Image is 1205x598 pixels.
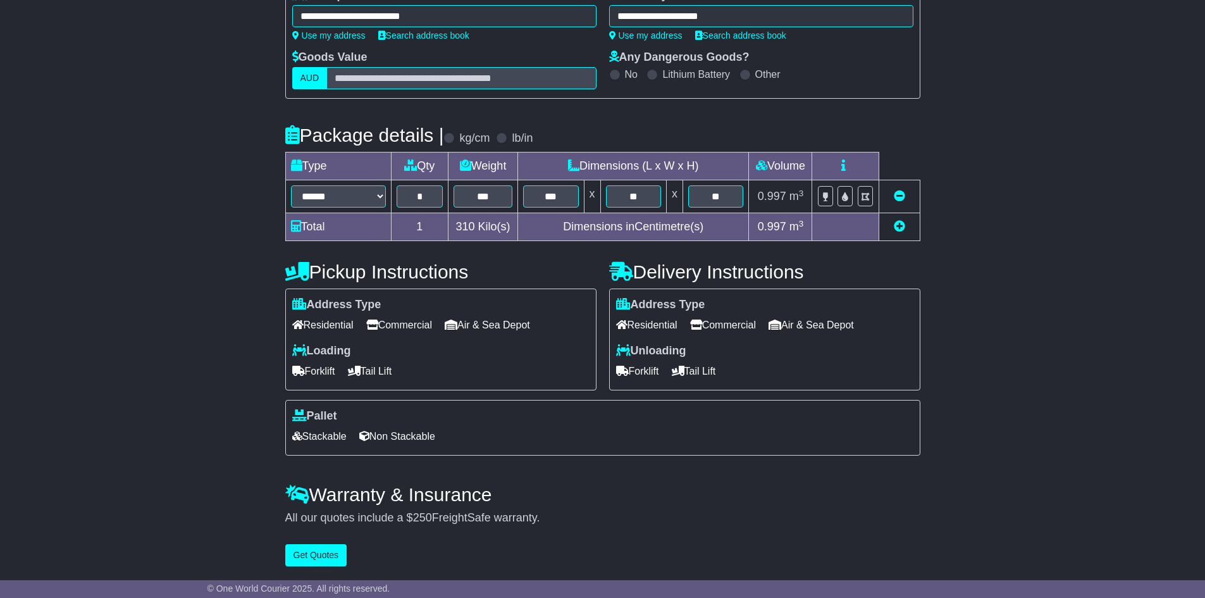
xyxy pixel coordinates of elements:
[894,220,905,233] a: Add new item
[292,51,368,65] label: Goods Value
[512,132,533,146] label: lb/in
[292,361,335,381] span: Forklift
[616,315,677,335] span: Residential
[285,153,391,180] td: Type
[662,68,730,80] label: Lithium Battery
[413,511,432,524] span: 250
[616,344,686,358] label: Unloading
[695,30,786,40] a: Search address book
[456,220,475,233] span: 310
[758,190,786,202] span: 0.997
[609,30,683,40] a: Use my address
[378,30,469,40] a: Search address book
[758,220,786,233] span: 0.997
[749,153,812,180] td: Volume
[616,298,705,312] label: Address Type
[292,409,337,423] label: Pallet
[518,153,749,180] td: Dimensions (L x W x H)
[616,361,659,381] span: Forklift
[789,190,804,202] span: m
[348,361,392,381] span: Tail Lift
[285,261,596,282] h4: Pickup Instructions
[448,153,518,180] td: Weight
[207,583,390,594] span: © One World Courier 2025. All rights reserved.
[755,68,781,80] label: Other
[391,153,448,180] td: Qty
[292,344,351,358] label: Loading
[459,132,490,146] label: kg/cm
[285,544,347,566] button: Get Quotes
[625,68,638,80] label: No
[292,298,381,312] label: Address Type
[292,315,354,335] span: Residential
[391,213,448,241] td: 1
[292,67,328,89] label: AUD
[789,220,804,233] span: m
[292,30,366,40] a: Use my address
[285,125,444,146] h4: Package details |
[769,315,854,335] span: Air & Sea Depot
[292,427,347,446] span: Stackable
[666,180,683,213] td: x
[448,213,518,241] td: Kilo(s)
[518,213,749,241] td: Dimensions in Centimetre(s)
[690,315,756,335] span: Commercial
[445,315,530,335] span: Air & Sea Depot
[584,180,600,213] td: x
[799,219,804,228] sup: 3
[799,189,804,198] sup: 3
[285,484,920,505] h4: Warranty & Insurance
[672,361,716,381] span: Tail Lift
[609,261,920,282] h4: Delivery Instructions
[609,51,750,65] label: Any Dangerous Goods?
[366,315,432,335] span: Commercial
[894,190,905,202] a: Remove this item
[359,427,435,446] span: Non Stackable
[285,213,391,241] td: Total
[285,511,920,525] div: All our quotes include a $ FreightSafe warranty.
